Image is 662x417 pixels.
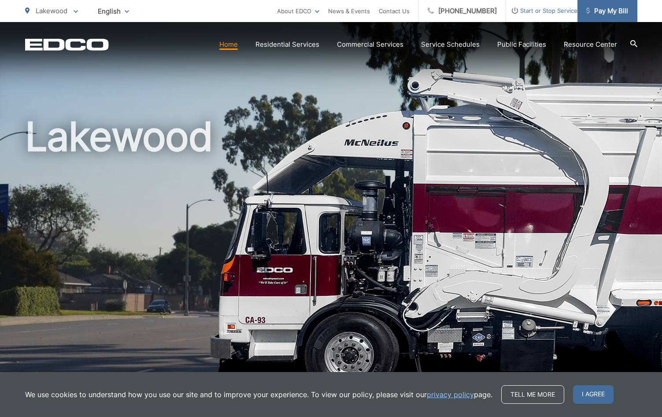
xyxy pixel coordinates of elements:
[255,39,319,50] a: Residential Services
[586,6,628,16] span: Pay My Bill
[427,389,474,400] a: privacy policy
[573,385,614,404] span: I agree
[219,39,238,50] a: Home
[497,39,546,50] a: Public Facilities
[91,4,136,19] span: English
[25,38,109,51] a: EDCD logo. Return to the homepage.
[337,39,403,50] a: Commercial Services
[564,39,617,50] a: Resource Center
[25,115,637,394] h1: Lakewood
[421,39,480,50] a: Service Schedules
[36,7,67,15] span: Lakewood
[379,6,410,16] a: Contact Us
[25,389,492,400] p: We use cookies to understand how you use our site and to improve your experience. To view our pol...
[501,385,564,404] a: Tell me more
[277,6,319,16] a: About EDCO
[328,6,370,16] a: News & Events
